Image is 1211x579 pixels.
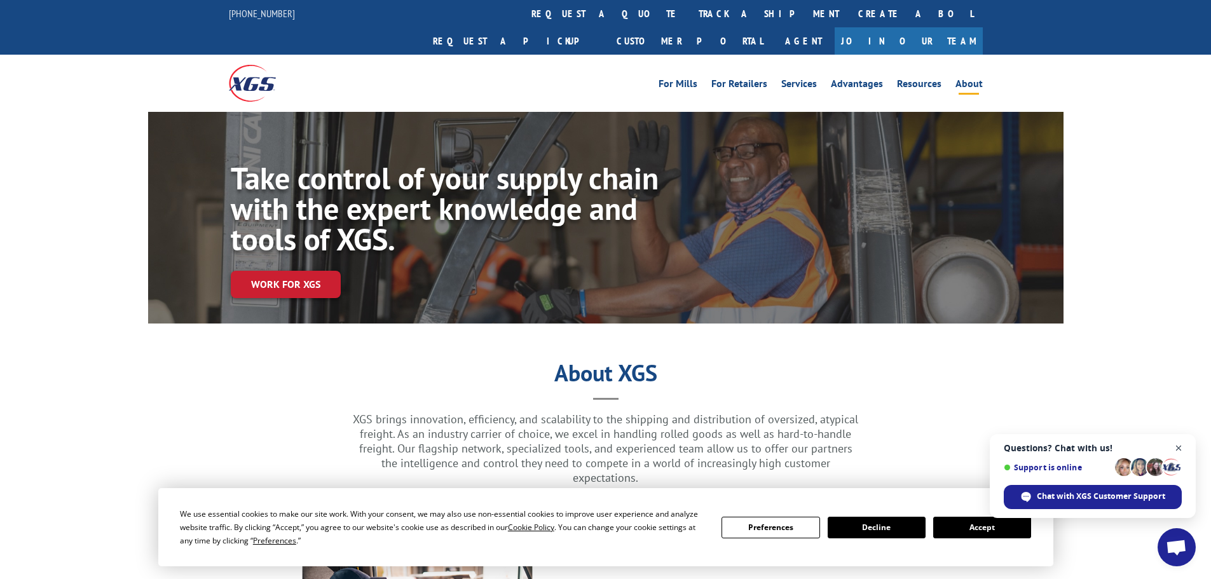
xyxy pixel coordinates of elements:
[1158,528,1196,566] div: Open chat
[231,163,662,261] h1: Take control of your supply chain with the expert knowledge and tools of XGS.
[772,27,835,55] a: Agent
[1004,463,1111,472] span: Support is online
[1037,491,1165,502] span: Chat with XGS Customer Support
[831,79,883,93] a: Advantages
[1004,485,1182,509] div: Chat with XGS Customer Support
[1004,443,1182,453] span: Questions? Chat with us!
[722,517,819,538] button: Preferences
[781,79,817,93] a: Services
[835,27,983,55] a: Join Our Team
[711,79,767,93] a: For Retailers
[897,79,941,93] a: Resources
[659,79,697,93] a: For Mills
[180,507,706,547] div: We use essential cookies to make our site work. With your consent, we may also use non-essential ...
[148,364,1064,388] h1: About XGS
[508,522,554,533] span: Cookie Policy
[828,517,926,538] button: Decline
[933,517,1031,538] button: Accept
[607,27,772,55] a: Customer Portal
[229,7,295,20] a: [PHONE_NUMBER]
[231,271,341,298] a: Work for XGS
[423,27,607,55] a: Request a pickup
[352,412,860,485] p: XGS brings innovation, efficiency, and scalability to the shipping and distribution of oversized,...
[1171,440,1187,456] span: Close chat
[955,79,983,93] a: About
[158,488,1053,566] div: Cookie Consent Prompt
[253,535,296,546] span: Preferences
